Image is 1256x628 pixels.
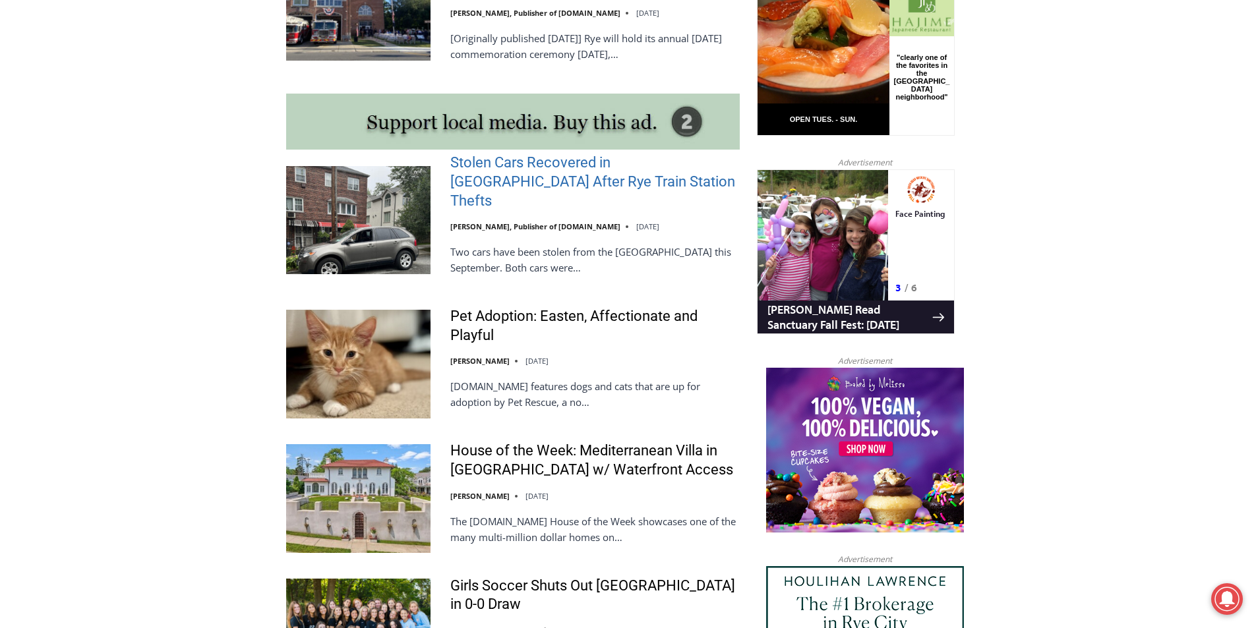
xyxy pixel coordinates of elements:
p: [DOMAIN_NAME] features dogs and cats that are up for adoption by Pet Rescue, a no… [450,378,740,410]
a: House of the Week: Mediterranean Villa in [GEOGRAPHIC_DATA] w/ Waterfront Access [450,442,740,479]
time: [DATE] [636,221,659,231]
a: [PERSON_NAME], Publisher of [DOMAIN_NAME] [450,221,620,231]
a: [PERSON_NAME] [450,356,510,366]
img: Baked by Melissa [766,368,964,532]
div: Face Painting [138,39,188,108]
a: [PERSON_NAME], Publisher of [DOMAIN_NAME] [450,8,620,18]
img: Stolen Cars Recovered in Bronx After Rye Train Station Thefts [286,166,431,274]
div: "The first chef I interviewed talked about coming to [GEOGRAPHIC_DATA] from [GEOGRAPHIC_DATA] in ... [333,1,623,128]
a: [PERSON_NAME] Read Sanctuary Fall Fest: [DATE] [1,131,197,164]
div: 6 [154,111,160,125]
span: Advertisement [825,156,905,169]
a: Intern @ [DOMAIN_NAME] [317,128,639,164]
p: [Originally published [DATE]] Rye will hold its annual [DATE] commemoration ceremony [DATE],… [450,30,740,62]
span: Intern @ [DOMAIN_NAME] [345,131,611,161]
a: Stolen Cars Recovered in [GEOGRAPHIC_DATA] After Rye Train Station Thefts [450,154,740,210]
p: The [DOMAIN_NAME] House of the Week showcases one of the many multi-million dollar homes on… [450,513,740,545]
span: Open Tues. - Sun. [PHONE_NUMBER] [4,136,129,186]
time: [DATE] [525,356,549,366]
div: 3 [138,111,144,125]
a: Pet Adoption: Easten, Affectionate and Playful [450,307,740,345]
h4: [PERSON_NAME] Read Sanctuary Fall Fest: [DATE] [11,132,175,163]
a: [PERSON_NAME] [450,491,510,501]
img: support local media, buy this ad [286,94,740,150]
p: Two cars have been stolen from the [GEOGRAPHIC_DATA] this September. Both cars were… [450,244,740,275]
time: [DATE] [525,491,549,501]
div: "clearly one of the favorites in the [GEOGRAPHIC_DATA] neighborhood" [136,82,194,157]
time: [DATE] [636,8,659,18]
a: Open Tues. - Sun. [PHONE_NUMBER] [1,132,133,164]
img: Pet Adoption: Easten, Affectionate and Playful [286,310,431,418]
span: Advertisement [825,355,905,367]
a: Girls Soccer Shuts Out [GEOGRAPHIC_DATA] in 0-0 Draw [450,577,740,614]
div: / [148,111,151,125]
img: House of the Week: Mediterranean Villa in Mamaroneck w/ Waterfront Access [286,444,431,552]
span: Advertisement [825,553,905,565]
